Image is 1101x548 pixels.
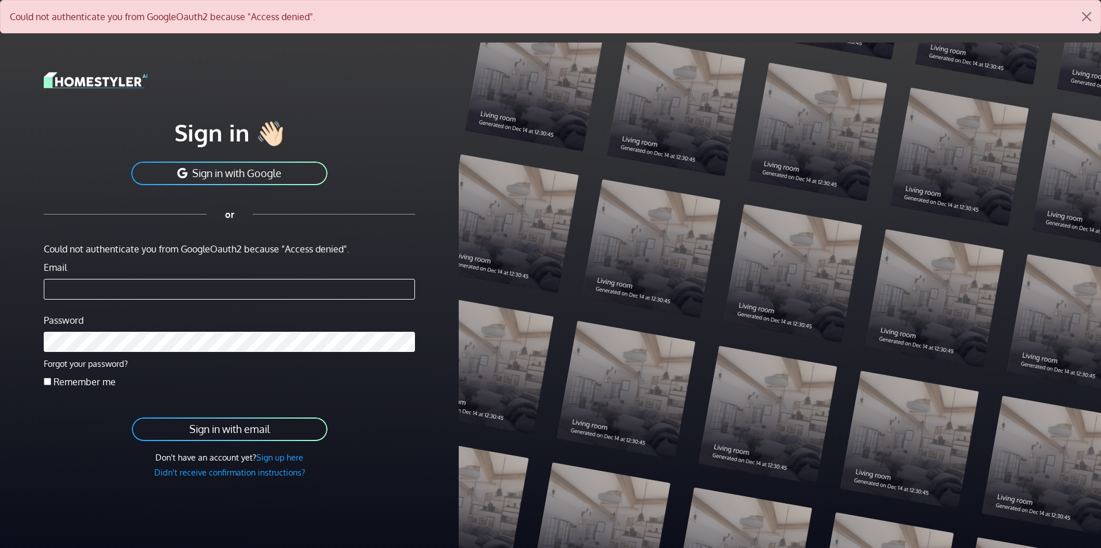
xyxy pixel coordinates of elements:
a: Sign up here [256,452,303,462]
h1: Sign in 👋🏻 [44,118,415,147]
button: Close [1073,1,1100,33]
label: Password [44,313,83,327]
div: Don't have an account yet? [44,451,415,464]
a: Forgot your password? [44,358,128,369]
label: Email [44,260,67,274]
a: Didn't receive confirmation instructions? [154,467,305,477]
button: Sign in with email [131,416,329,442]
div: Could not authenticate you from GoogleOauth2 because "Access denied". [44,242,415,256]
label: Remember me [54,375,116,389]
button: Sign in with Google [130,160,329,186]
img: logo-3de290ba35641baa71223ecac5eacb59cb85b4c7fdf211dc9aaecaaee71ea2f8.svg [44,70,147,90]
